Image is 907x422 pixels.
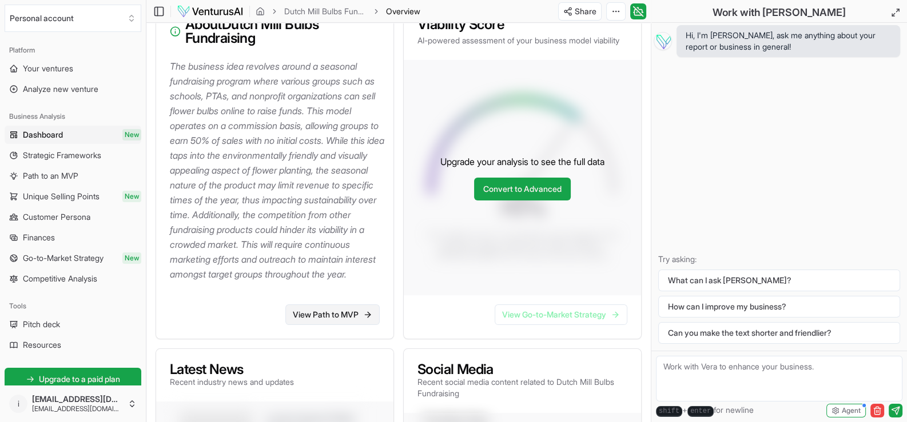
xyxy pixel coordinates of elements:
[23,129,63,140] span: Dashboard
[417,35,627,46] p: AI-powered assessment of your business model viability
[177,5,244,18] img: logo
[5,249,141,267] a: Go-to-Market StrategyNew
[9,395,27,413] span: i
[5,208,141,226] a: Customer Persona
[654,32,672,50] img: Vera
[170,363,294,376] h3: Latest News
[5,80,141,98] a: Analyze new venture
[23,150,101,161] span: Strategic Frameworks
[417,376,627,399] p: Recent social media content related to Dutch Mill Bulbs Fundraising
[5,146,141,164] a: Strategic Frameworks
[417,363,627,376] h3: Social Media
[575,6,596,17] span: Share
[23,191,100,202] span: Unique Selling Points
[5,187,141,206] a: Unique Selling PointsNew
[842,406,861,415] span: Agent
[5,315,141,333] a: Pitch deck
[686,30,891,53] span: Hi, I'm [PERSON_NAME], ask me anything about your report or business in general!
[5,107,141,126] div: Business Analysis
[5,126,141,144] a: DashboardNew
[5,59,141,78] a: Your ventures
[658,254,900,265] p: Try asking:
[122,252,141,264] span: New
[495,304,627,325] a: View Go-to-Market Strategy
[713,5,846,21] h2: Work with [PERSON_NAME]
[23,273,97,284] span: Competitive Analysis
[5,5,141,32] button: Select an organization
[32,404,123,413] span: [EMAIL_ADDRESS][DOMAIN_NAME]
[284,6,367,17] a: Dutch Mill Bulbs Fundraising
[474,178,571,200] a: Convert to Advanced
[23,83,98,95] span: Analyze new venture
[122,191,141,202] span: New
[170,18,380,45] h3: About Dutch Mill Bulbs Fundraising
[170,376,294,388] p: Recent industry news and updates
[5,297,141,315] div: Tools
[5,336,141,354] a: Resources
[658,296,900,317] button: How can I improve my business?
[826,404,866,417] button: Agent
[285,304,380,325] a: View Path to MVP
[23,252,104,264] span: Go-to-Market Strategy
[656,406,682,417] kbd: shift
[32,394,123,404] span: [EMAIL_ADDRESS][DOMAIN_NAME]
[5,368,141,391] a: Upgrade to a paid plan
[122,129,141,140] span: New
[39,373,120,385] span: Upgrade to a paid plan
[5,167,141,185] a: Path to an MVP
[23,232,55,243] span: Finances
[5,390,141,417] button: i[EMAIL_ADDRESS][DOMAIN_NAME][EMAIL_ADDRESS][DOMAIN_NAME]
[656,404,754,417] span: + for newline
[658,270,900,291] button: What can I ask [PERSON_NAME]?
[23,339,61,351] span: Resources
[440,155,604,168] p: Upgrade your analysis to see the full data
[23,170,78,182] span: Path to an MVP
[386,6,420,17] span: Overview
[5,270,141,288] a: Competitive Analysis
[23,63,73,74] span: Your ventures
[687,406,714,417] kbd: enter
[23,319,60,330] span: Pitch deck
[170,59,384,282] p: The business idea revolves around a seasonal fundraising program where various groups such as sch...
[5,228,141,247] a: Finances
[417,18,627,31] h3: Viability Score
[256,6,420,17] nav: breadcrumb
[23,211,90,223] span: Customer Persona
[5,41,141,59] div: Platform
[558,2,602,21] button: Share
[658,322,900,344] button: Can you make the text shorter and friendlier?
